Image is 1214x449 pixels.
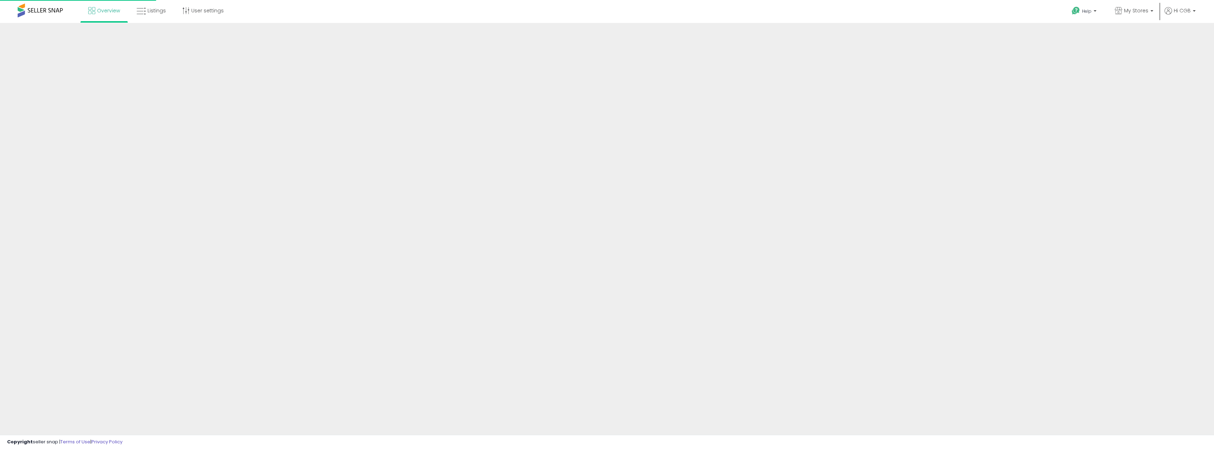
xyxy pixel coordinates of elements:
[1071,6,1080,15] i: Get Help
[1124,7,1148,14] span: My Stores
[1165,7,1196,23] a: Hi CGB
[1082,8,1092,14] span: Help
[97,7,120,14] span: Overview
[148,7,166,14] span: Listings
[1174,7,1191,14] span: Hi CGB
[1066,1,1104,23] a: Help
